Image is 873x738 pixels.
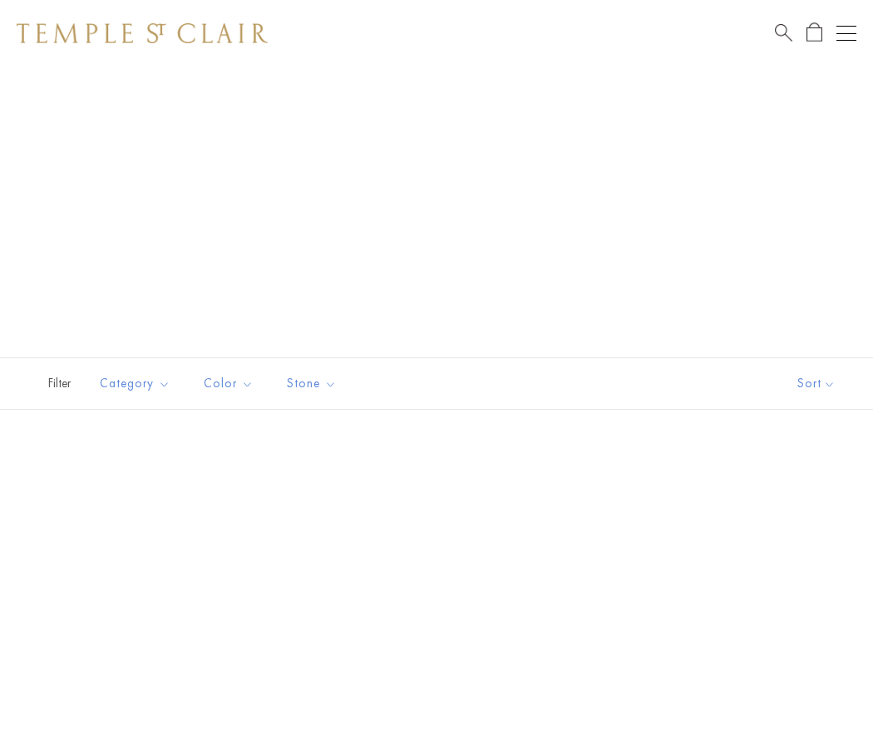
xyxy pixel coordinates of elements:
[279,373,349,394] span: Stone
[274,365,349,402] button: Stone
[760,358,873,409] button: Show sort by
[195,373,266,394] span: Color
[775,22,792,43] a: Search
[17,23,268,43] img: Temple St. Clair
[806,22,822,43] a: Open Shopping Bag
[91,373,183,394] span: Category
[836,23,856,43] button: Open navigation
[87,365,183,402] button: Category
[191,365,266,402] button: Color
